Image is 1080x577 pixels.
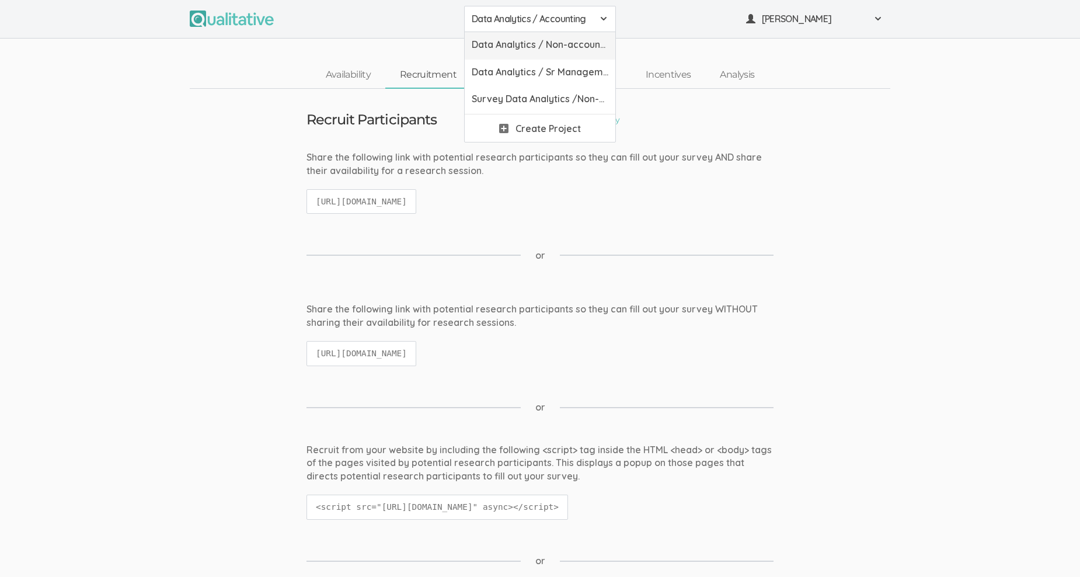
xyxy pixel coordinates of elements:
span: or [535,554,545,568]
a: Data Analytics / Sr Management [465,60,615,87]
div: Recruit from your website by including the following <script> tag inside the HTML <head> or <body... [306,443,774,484]
span: Data Analytics / Accounting [472,12,593,26]
div: Share the following link with potential research participants so they can fill out your survey AN... [306,151,774,178]
button: [PERSON_NAME] [738,6,890,32]
a: Data Analytics / Non-accounting [465,32,615,60]
h3: Recruit Participants [306,112,437,127]
a: Create Project [465,114,615,142]
a: Incentives [631,62,706,88]
span: or [535,401,545,414]
code: [URL][DOMAIN_NAME] [306,341,416,366]
a: Availability [311,62,385,88]
a: Edit Survey [566,113,620,126]
a: Survey Data Analytics /Non-accounting [465,86,615,114]
button: Data Analytics / Accounting [464,6,616,32]
img: Qualitative [190,11,274,27]
span: Data Analytics / Sr Management [472,65,608,79]
iframe: Chat Widget [1022,521,1080,577]
div: Share the following link with potential research participants so they can fill out your survey WI... [306,303,774,329]
code: [URL][DOMAIN_NAME] [306,189,416,214]
span: [PERSON_NAME] [762,12,867,26]
img: plus.svg [499,124,508,133]
a: Recruitment [385,62,471,88]
code: <script src="[URL][DOMAIN_NAME]" async></script> [306,495,568,520]
span: Data Analytics / Non-accounting [472,38,608,51]
span: Survey Data Analytics /Non-accounting [472,92,608,106]
span: or [535,249,545,262]
a: Analysis [705,62,769,88]
span: Create Project [515,122,581,135]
